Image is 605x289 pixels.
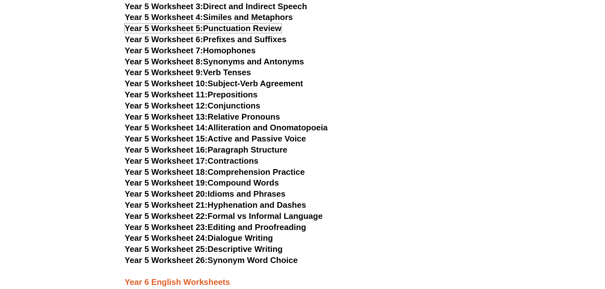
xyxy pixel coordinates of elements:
[125,23,281,33] a: Year 5 Worksheet 5:Punctuation Review
[125,211,323,221] a: Year 5 Worksheet 22:Formal vs Informal Language
[125,46,256,55] a: Year 5 Worksheet 7:Homophones
[125,255,208,265] span: Year 5 Worksheet 26:
[125,266,481,288] h3: Year 6 English Worksheets
[125,23,203,33] span: Year 5 Worksheet 5:
[125,134,306,143] a: Year 5 Worksheet 15:Active and Passive Voice
[125,101,208,110] span: Year 5 Worksheet 12:
[125,178,208,187] span: Year 5 Worksheet 19:
[125,200,306,210] a: Year 5 Worksheet 21:Hyphenation and Dashes
[125,167,208,177] span: Year 5 Worksheet 18:
[125,222,208,232] span: Year 5 Worksheet 23:
[125,156,208,166] span: Year 5 Worksheet 17:
[125,12,203,22] span: Year 5 Worksheet 4:
[125,145,287,154] a: Year 5 Worksheet 16:Paragraph Structure
[125,145,208,154] span: Year 5 Worksheet 16:
[125,68,203,77] span: Year 5 Worksheet 9:
[125,35,286,44] a: Year 5 Worksheet 6:Prefixes and Suffixes
[125,178,279,187] a: Year 5 Worksheet 19:Compound Words
[125,35,203,44] span: Year 5 Worksheet 6:
[125,57,304,66] a: Year 5 Worksheet 8:Synonyms and Antonyms
[125,101,260,110] a: Year 5 Worksheet 12:Conjunctions
[125,200,208,210] span: Year 5 Worksheet 21:
[125,167,305,177] a: Year 5 Worksheet 18:Comprehension Practice
[125,112,208,122] span: Year 5 Worksheet 13:
[125,233,273,243] a: Year 5 Worksheet 24:Dialogue Writing
[125,112,280,122] a: Year 5 Worksheet 13:Relative Pronouns
[125,68,251,77] a: Year 5 Worksheet 9:Verb Tenses
[125,90,258,99] a: Year 5 Worksheet 11:Prepositions
[125,211,208,221] span: Year 5 Worksheet 22:
[125,222,306,232] a: Year 5 Worksheet 23:Editing and Proofreading
[125,79,303,88] a: Year 5 Worksheet 10:Subject-Verb Agreement
[125,123,328,132] a: Year 5 Worksheet 14:Alliteration and Onomatopoeia
[125,244,208,254] span: Year 5 Worksheet 25:
[125,12,293,22] a: Year 5 Worksheet 4:Similes and Metaphors
[125,255,298,265] a: Year 5 Worksheet 26:Synonym Word Choice
[125,2,203,11] span: Year 5 Worksheet 3:
[125,134,208,143] span: Year 5 Worksheet 15:
[125,46,203,55] span: Year 5 Worksheet 7:
[125,90,208,99] span: Year 5 Worksheet 11:
[125,123,208,132] span: Year 5 Worksheet 14:
[125,57,203,66] span: Year 5 Worksheet 8:
[125,156,259,166] a: Year 5 Worksheet 17:Contractions
[125,2,307,11] a: Year 5 Worksheet 3:Direct and Indirect Speech
[499,217,605,289] iframe: Chat Widget
[125,79,208,88] span: Year 5 Worksheet 10:
[125,233,208,243] span: Year 5 Worksheet 24:
[125,244,283,254] a: Year 5 Worksheet 25:Descriptive Writing
[125,189,286,199] a: Year 5 Worksheet 20:Idioms and Phrases
[125,189,208,199] span: Year 5 Worksheet 20:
